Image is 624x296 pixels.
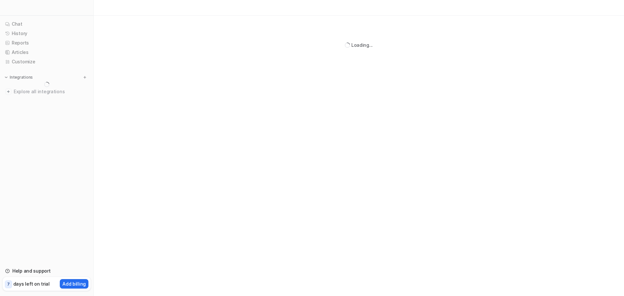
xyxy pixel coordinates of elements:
[4,75,8,80] img: expand menu
[5,88,12,95] img: explore all integrations
[3,266,91,276] a: Help and support
[3,19,91,29] a: Chat
[3,29,91,38] a: History
[3,87,91,96] a: Explore all integrations
[351,42,373,48] div: Loading...
[3,48,91,57] a: Articles
[3,74,35,81] button: Integrations
[3,57,91,66] a: Customize
[83,75,87,80] img: menu_add.svg
[62,280,86,287] p: Add billing
[10,75,33,80] p: Integrations
[14,86,88,97] span: Explore all integrations
[3,38,91,47] a: Reports
[7,281,10,287] p: 7
[60,279,88,289] button: Add billing
[13,280,50,287] p: days left on trial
